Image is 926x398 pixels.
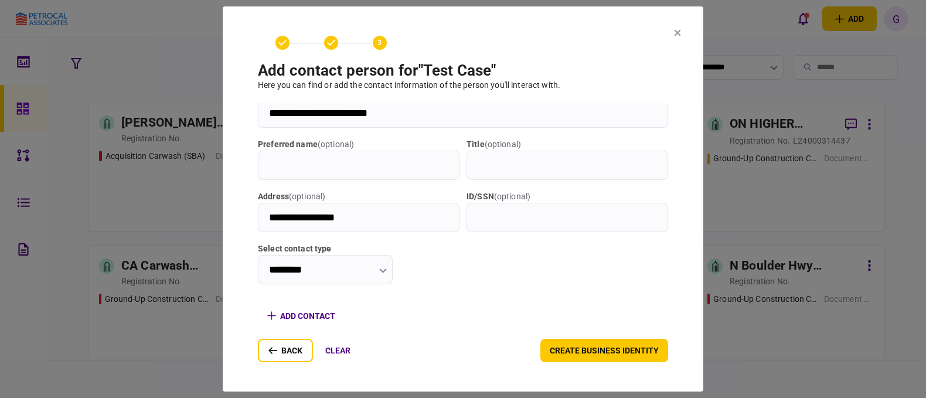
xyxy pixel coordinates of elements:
span: ( optional ) [494,192,530,201]
span: ( optional ) [289,192,325,201]
div: here you can find or add the contact information of the person you'll interact with . [258,79,668,91]
input: title [467,151,668,180]
input: email [258,98,668,128]
span: ( optional ) [485,140,521,149]
label: ID/SSN [467,191,668,203]
input: Preferred name [258,151,459,180]
button: back [258,339,313,362]
button: clear [316,339,360,362]
h1: add contact person for " Test Case " [258,62,668,79]
button: create business identity [540,339,668,362]
input: ID/SSN [467,203,668,232]
button: add contact [258,305,345,327]
span: ( optional ) [318,140,354,149]
label: address [258,191,459,203]
label: Preferred name [258,138,459,151]
input: Select contact type [258,255,393,284]
label: Select contact type [258,243,393,255]
text: 3 [378,39,382,47]
input: address [258,203,459,232]
label: title [467,138,668,151]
